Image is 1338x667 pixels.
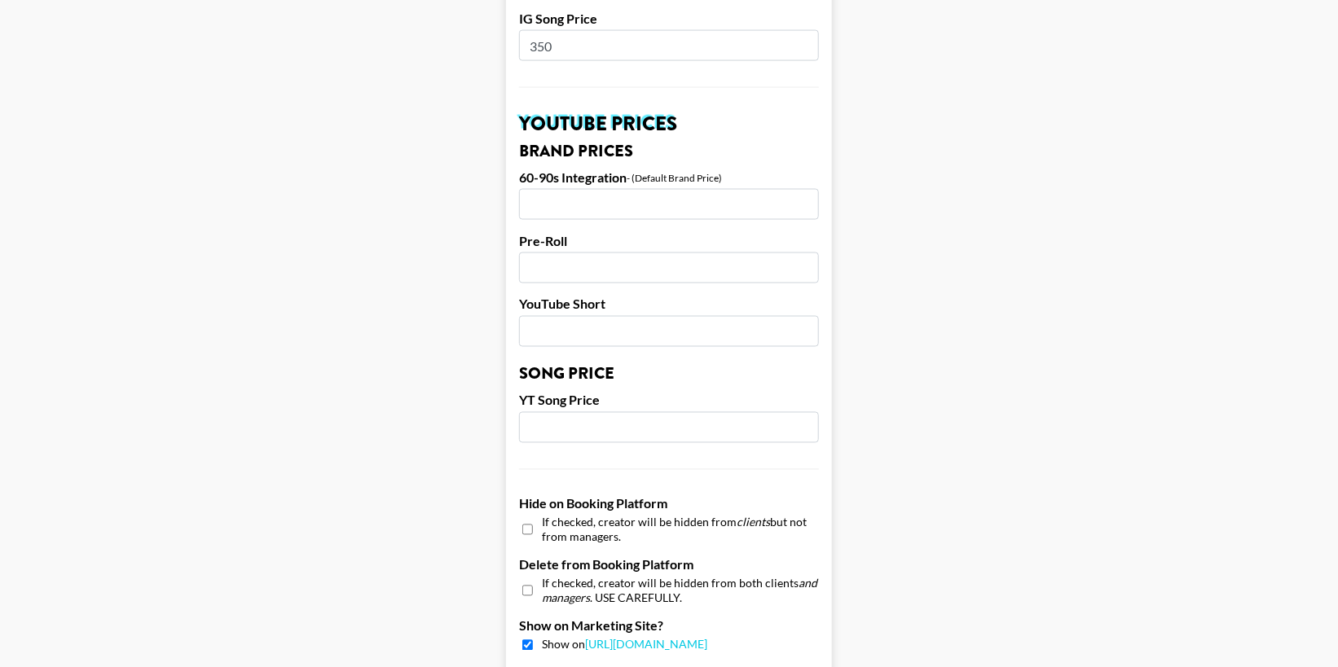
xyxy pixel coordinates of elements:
h2: YouTube Prices [519,114,819,134]
div: - (Default Brand Price) [627,172,722,184]
h3: Song Price [519,366,819,383]
label: Show on Marketing Site? [519,618,819,634]
span: Show on [542,638,707,653]
label: Hide on Booking Platform [519,496,819,512]
label: 60-90s Integration [519,169,627,186]
em: and managers [542,577,817,605]
span: If checked, creator will be hidden from both clients . USE CAREFULLY. [542,577,819,605]
label: YT Song Price [519,393,819,409]
h3: Brand Prices [519,143,819,160]
label: IG Song Price [519,11,819,27]
em: clients [737,516,770,529]
span: If checked, creator will be hidden from but not from managers. [542,516,819,544]
label: Delete from Booking Platform [519,557,819,573]
label: Pre-Roll [519,233,819,249]
a: [URL][DOMAIN_NAME] [585,638,707,652]
label: YouTube Short [519,296,819,313]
